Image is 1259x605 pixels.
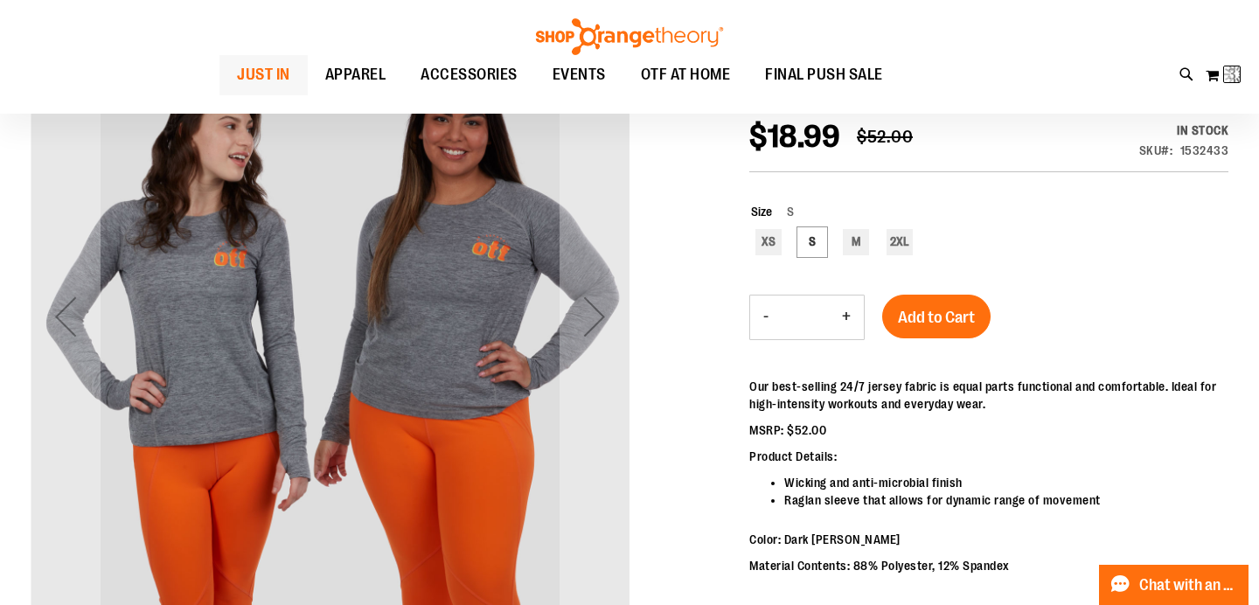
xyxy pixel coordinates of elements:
[751,205,772,219] span: Size
[1099,565,1249,605] button: Chat with an Expert
[325,55,386,94] span: APPAREL
[533,18,726,55] img: Shop Orangetheory
[553,55,606,94] span: EVENTS
[782,296,829,338] input: Product quantity
[237,55,290,94] span: JUST IN
[749,448,1228,465] p: Product Details:
[749,421,1228,439] p: MSRP: $52.00
[887,229,913,255] div: 2XL
[843,229,869,255] div: M
[784,491,1228,509] li: Raglan sleeve that allows for dynamic range of movement
[749,557,1228,574] p: Material Contents: 88% Polyester, 12% Spandex
[755,229,782,255] div: XS
[784,474,1228,491] li: Wicking and anti-microbial finish
[749,378,1228,413] p: Our best-selling 24/7 jersey fabric is equal parts functional and comfortable. Ideal for high-int...
[772,205,794,219] span: S
[799,229,825,255] div: S
[421,55,518,94] span: ACCESSORIES
[882,295,991,338] button: Add to Cart
[1224,64,1245,85] img: Loading...
[749,531,1228,548] p: Color: Dark [PERSON_NAME]
[1180,142,1229,159] div: 1532433
[750,296,782,339] button: Decrease product quantity
[765,55,883,94] span: FINAL PUSH SALE
[857,127,913,147] span: $52.00
[749,119,839,155] span: $18.99
[1139,122,1229,139] div: Availability
[898,308,975,327] span: Add to Cart
[1139,143,1173,157] strong: SKU
[641,55,731,94] span: OTF AT HOME
[1139,577,1238,594] span: Chat with an Expert
[829,296,864,339] button: Increase product quantity
[1205,61,1242,89] button: Loading...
